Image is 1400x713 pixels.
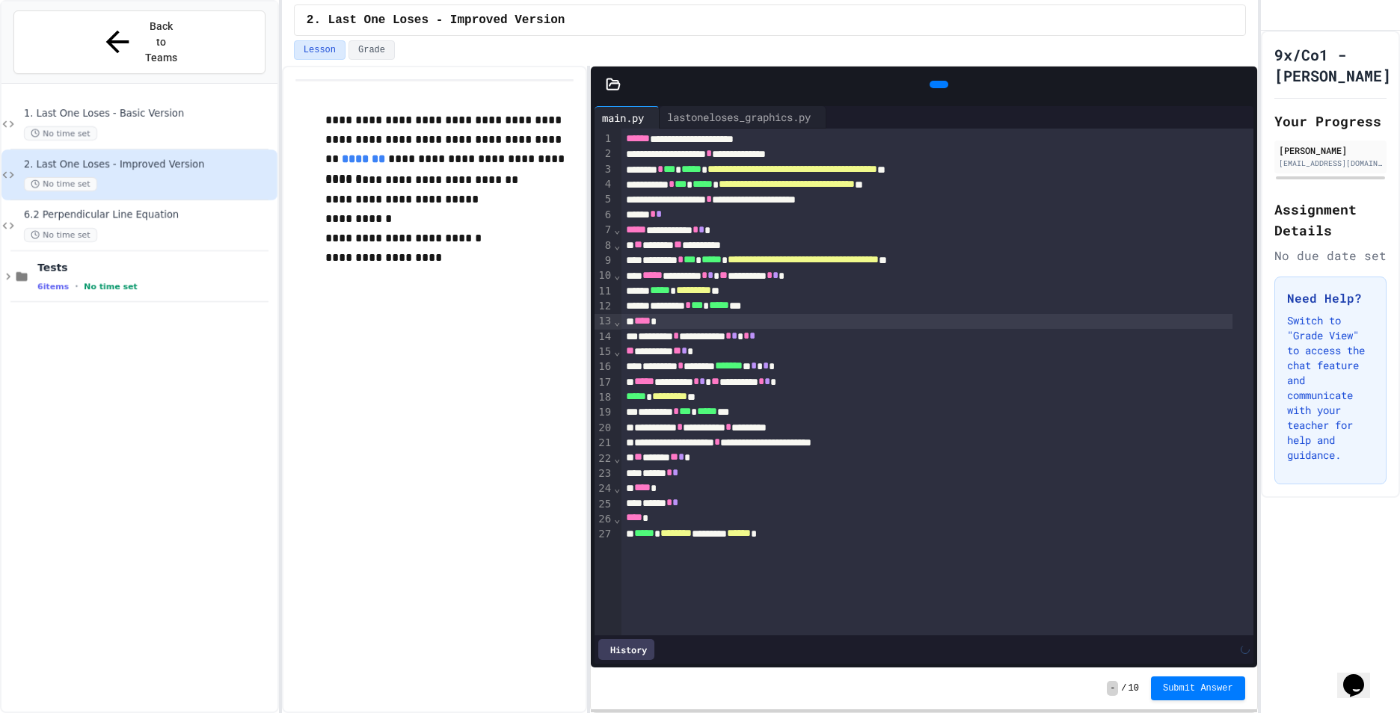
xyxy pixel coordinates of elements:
span: - [1107,681,1118,696]
div: 15 [595,345,613,359]
div: main.py [595,106,660,129]
span: Submit Answer [1163,682,1233,694]
span: No time set [24,126,97,141]
div: 24 [595,481,613,496]
div: 4 [595,177,613,192]
div: lastoneloses_graphics.py [660,106,826,129]
button: Submit Answer [1151,676,1245,700]
div: 14 [595,330,613,345]
div: 19 [595,405,613,420]
h2: Assignment Details [1274,199,1387,241]
span: Fold line [613,482,621,494]
div: 12 [595,299,613,314]
span: Back to Teams [144,19,179,66]
div: 2 [595,146,613,161]
h2: Your Progress [1274,111,1387,132]
span: 6.2 Perpendicular Line Equation [24,209,274,222]
span: Fold line [613,269,621,281]
span: / [1121,682,1126,694]
div: 7 [595,223,613,238]
span: 6 items [37,282,69,291]
span: Fold line [613,452,621,464]
span: Tests [37,261,274,274]
div: 9 [595,253,613,268]
span: No time set [84,282,138,291]
span: No time set [24,177,97,191]
div: 23 [595,466,613,481]
span: 10 [1129,682,1139,694]
div: No due date set [1274,247,1387,265]
span: Fold line [613,239,621,251]
span: 2. Last One Loses - Improved Version [24,158,274,171]
div: [PERSON_NAME] [1279,143,1382,157]
div: 3 [595,162,613,177]
button: Back to Teams [13,10,265,74]
span: • [75,280,78,292]
span: Fold line [613,315,621,327]
div: 20 [595,421,613,436]
div: History [598,639,654,660]
h3: Need Help? [1287,289,1374,307]
button: Grade [349,40,395,60]
h1: 9x/Co1 - [PERSON_NAME] [1274,44,1391,86]
div: 21 [595,436,613,451]
div: 25 [595,497,613,512]
div: 5 [595,192,613,207]
span: No time set [24,228,97,242]
div: 10 [595,268,613,283]
div: 8 [595,238,613,253]
div: 22 [595,451,613,466]
div: 18 [595,390,613,405]
div: 11 [595,284,613,299]
span: 2. Last One Loses - Improved Version [307,11,565,29]
button: Lesson [294,40,346,60]
div: 6 [595,208,613,223]
div: 13 [595,314,613,329]
span: Fold line [613,513,621,525]
div: 17 [595,375,613,390]
span: Fold line [613,345,621,357]
div: 1 [595,132,613,146]
span: Fold line [613,223,621,235]
div: [EMAIL_ADDRESS][DOMAIN_NAME] [1279,158,1382,169]
p: Switch to "Grade View" to access the chat feature and communicate with your teacher for help and ... [1287,313,1374,463]
div: lastoneloses_graphics.py [660,109,818,125]
span: 1. Last One Loses - Basic Version [24,108,274,120]
iframe: chat widget [1337,653,1385,698]
div: 27 [595,527,613,542]
div: main.py [595,110,651,126]
div: 16 [595,359,613,374]
div: 26 [595,512,613,527]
